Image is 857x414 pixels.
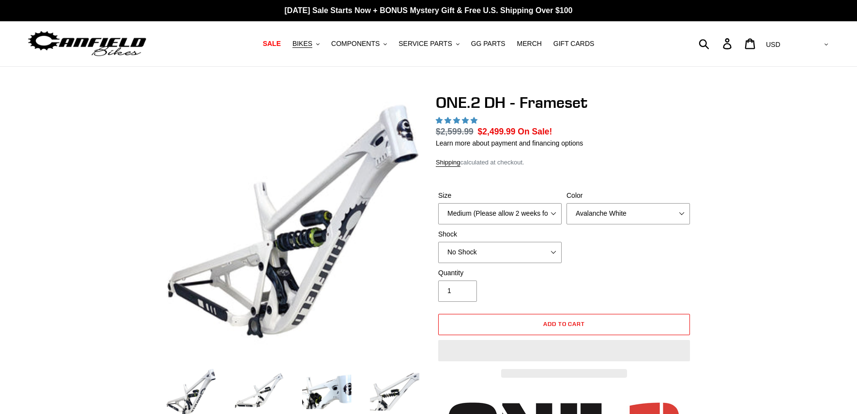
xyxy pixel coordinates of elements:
span: BIKES [292,40,312,48]
img: Canfield Bikes [27,29,148,59]
button: BIKES [288,37,324,50]
label: Shock [438,229,562,239]
div: calculated at checkout. [436,158,692,167]
label: Quantity [438,268,562,278]
a: Learn more about payment and financing options [436,139,583,147]
span: 5.00 stars [436,117,479,124]
span: On Sale! [518,125,552,138]
a: GIFT CARDS [549,37,599,50]
span: MERCH [517,40,542,48]
a: SALE [258,37,286,50]
span: $2,499.99 [478,127,516,136]
span: GIFT CARDS [553,40,595,48]
button: Add to cart [438,314,690,335]
img: ONE.2 DH - Frameset [167,95,419,348]
span: SALE [263,40,281,48]
h1: ONE.2 DH - Frameset [436,93,692,112]
span: COMPONENTS [331,40,380,48]
a: GG PARTS [466,37,510,50]
label: Size [438,191,562,201]
button: SERVICE PARTS [394,37,464,50]
button: COMPONENTS [326,37,392,50]
a: Shipping [436,159,460,167]
span: Add to cart [543,320,585,327]
s: $2,599.99 [436,127,474,136]
label: Color [566,191,690,201]
a: MERCH [512,37,547,50]
input: Search [704,33,729,54]
span: GG PARTS [471,40,505,48]
span: SERVICE PARTS [398,40,452,48]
